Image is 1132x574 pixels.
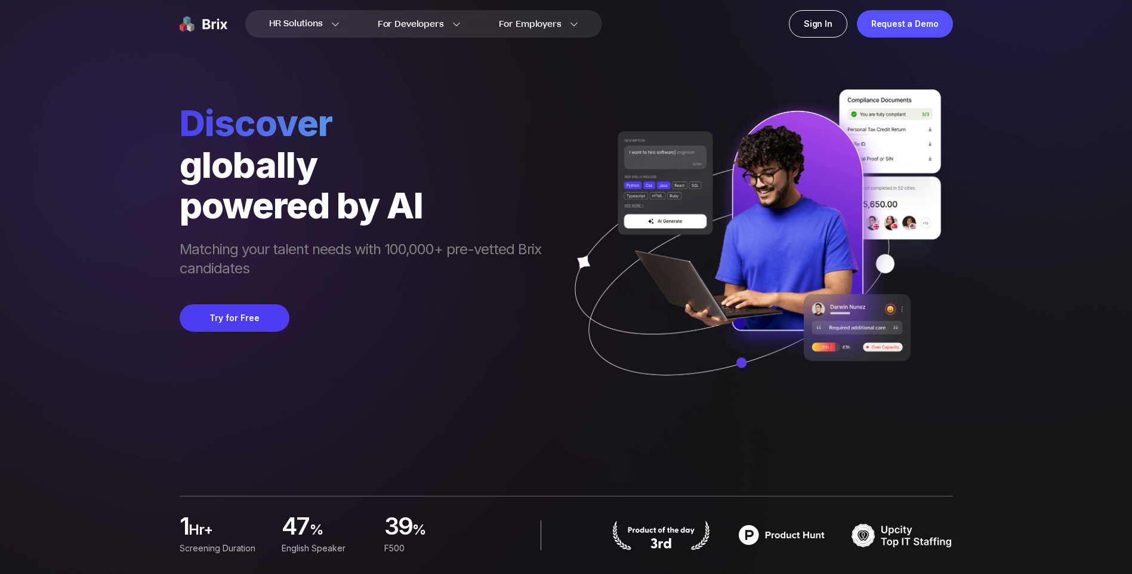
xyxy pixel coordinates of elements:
span: 1 [180,516,189,539]
span: % [310,520,370,544]
span: For Developers [378,18,444,30]
span: 47 [282,516,310,539]
span: 39 [384,516,412,539]
div: English Speaker [282,542,369,555]
span: Matching your talent needs with 100,000+ pre-vetted Brix candidates [180,240,553,280]
span: HR Solutions [269,14,323,33]
a: Request a Demo [857,10,953,38]
span: hr+ [189,520,267,544]
span: % [412,520,472,544]
span: For Employers [499,18,562,30]
button: Try for Free [180,304,289,332]
div: Screening duration [180,542,267,555]
img: product hunt badge [731,520,832,550]
a: Sign In [789,10,847,38]
img: ai generate [553,90,953,411]
div: globally [180,144,553,185]
img: product hunt badge [610,520,712,550]
span: Discover [180,101,553,144]
div: F500 [384,542,471,555]
div: powered by AI [180,185,553,226]
img: TOP IT STAFFING [852,520,953,550]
